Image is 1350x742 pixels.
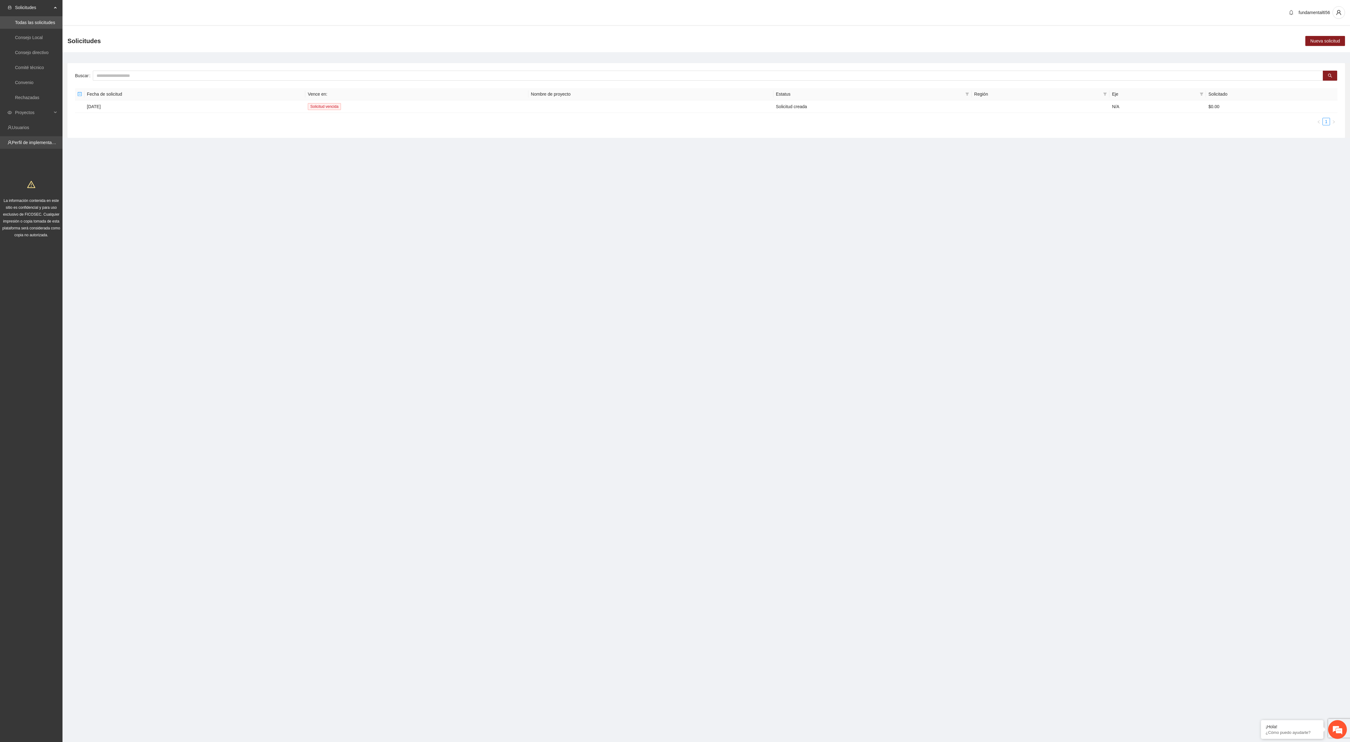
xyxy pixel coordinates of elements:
[12,140,61,145] a: Perfil de implementadora
[1333,10,1345,15] span: user
[15,80,33,85] a: Convenio
[1206,88,1337,100] th: Solicitado
[1206,100,1337,113] td: $0.00
[1332,120,1336,124] span: right
[1323,71,1337,81] button: search
[1198,89,1205,99] span: filter
[528,88,773,100] th: Nombre de proyecto
[1330,118,1337,125] button: right
[305,88,528,100] th: Vence en:
[15,35,43,40] a: Consejo Local
[84,100,305,113] td: [DATE]
[1305,36,1345,46] button: Nueva solicitud
[1112,91,1197,98] span: Eje
[964,89,970,99] span: filter
[1323,118,1330,125] a: 1
[1332,6,1345,19] button: user
[84,88,305,100] th: Fecha de solicitud
[1102,89,1108,99] span: filter
[1328,73,1332,78] span: search
[15,20,55,25] a: Todas las solicitudes
[2,198,60,237] span: La información contenida en este sitio es confidencial y para uso exclusivo de FICOSEC. Cualquier...
[1299,10,1330,15] span: fundamental656
[15,50,48,55] a: Consejo directivo
[12,125,29,130] a: Usuarios
[7,5,12,10] span: inbox
[15,1,52,14] span: Solicitudes
[1286,8,1296,18] button: bell
[77,92,82,96] span: minus-square
[1266,724,1319,729] div: ¡Hola!
[75,71,93,81] label: Buscar
[15,65,44,70] a: Comité técnico
[1200,92,1203,96] span: filter
[67,36,101,46] span: Solicitudes
[1330,118,1337,125] li: Next Page
[7,110,12,115] span: eye
[974,91,1101,98] span: Región
[1310,38,1340,44] span: Nueva solicitud
[15,95,39,100] a: Rechazadas
[308,103,341,110] span: Solicitud vencida
[1317,120,1321,124] span: left
[1287,10,1296,15] span: bell
[776,91,963,98] span: Estatus
[965,92,969,96] span: filter
[1315,118,1322,125] li: Previous Page
[1266,730,1319,735] p: ¿Cómo puedo ayudarte?
[1322,118,1330,125] li: 1
[1109,100,1206,113] td: N/A
[773,100,972,113] td: Solicitud creada
[15,106,52,119] span: Proyectos
[27,180,35,188] span: warning
[1315,118,1322,125] button: left
[1103,92,1107,96] span: filter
